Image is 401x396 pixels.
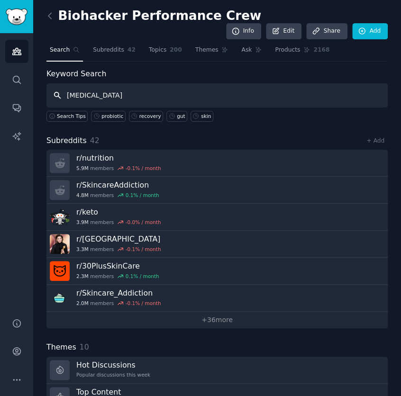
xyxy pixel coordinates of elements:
[46,357,388,384] a: Hot DiscussionsPopular discussions this week
[46,9,261,24] h2: Biohacker Performance Crew
[238,43,265,62] a: Ask
[76,153,161,163] h3: r/ nutrition
[90,43,139,62] a: Subreddits42
[313,46,329,54] span: 2168
[76,192,89,198] span: 4.8M
[46,285,388,312] a: r/Skincare_Addiction2.0Mmembers-0.1% / month
[146,43,185,62] a: Topics200
[76,273,89,279] span: 2.3M
[76,360,150,370] h3: Hot Discussions
[76,371,150,378] div: Popular discussions this week
[46,43,83,62] a: Search
[76,234,161,244] h3: r/ [GEOGRAPHIC_DATA]
[129,111,163,122] a: recovery
[46,312,388,328] a: +36more
[126,192,159,198] div: 0.1 % / month
[76,288,161,298] h3: r/ Skincare_Addiction
[195,46,219,54] span: Themes
[76,180,159,190] h3: r/ SkincareAddiction
[166,111,187,122] a: gut
[76,192,159,198] div: members
[126,273,159,279] div: 0.1 % / month
[46,111,88,122] button: Search Tips
[128,46,136,54] span: 42
[126,300,161,306] div: -0.1 % / month
[201,113,211,119] div: skin
[50,207,70,227] img: keto
[50,261,70,281] img: 30PlusSkinCare
[90,136,100,145] span: 42
[272,43,333,62] a: Products2168
[93,46,124,54] span: Subreddits
[46,135,87,147] span: Subreddits
[91,111,126,122] a: probiotic
[366,137,384,144] a: + Add
[177,113,185,119] div: gut
[306,23,347,39] a: Share
[226,23,261,39] a: Info
[50,288,70,308] img: Skincare_Addiction
[149,46,166,54] span: Topics
[101,113,123,119] div: probiotic
[126,246,161,252] div: -0.1 % / month
[76,300,161,306] div: members
[46,231,388,258] a: r/[GEOGRAPHIC_DATA]3.3Mmembers-0.1% / month
[191,111,213,122] a: skin
[76,207,161,217] h3: r/ keto
[6,9,27,25] img: GummySearch logo
[80,342,89,351] span: 10
[192,43,232,62] a: Themes
[241,46,252,54] span: Ask
[46,83,388,108] input: Keyword search in audience
[46,204,388,231] a: r/keto3.9Mmembers-0.0% / month
[46,342,76,353] span: Themes
[352,23,388,39] a: Add
[139,113,161,119] div: recovery
[46,258,388,285] a: r/30PlusSkinCare2.3Mmembers0.1% / month
[76,219,161,225] div: members
[170,46,182,54] span: 200
[57,113,86,119] span: Search Tips
[76,246,161,252] div: members
[46,150,388,177] a: r/nutrition5.9Mmembers-0.1% / month
[76,300,89,306] span: 2.0M
[76,219,89,225] span: 3.9M
[76,273,159,279] div: members
[76,165,161,171] div: members
[76,246,89,252] span: 3.3M
[46,69,106,78] label: Keyword Search
[76,165,89,171] span: 5.9M
[50,46,70,54] span: Search
[76,261,159,271] h3: r/ 30PlusSkinCare
[126,165,161,171] div: -0.1 % / month
[266,23,301,39] a: Edit
[126,219,161,225] div: -0.0 % / month
[50,234,70,254] img: brasil
[46,177,388,204] a: r/SkincareAddiction4.8Mmembers0.1% / month
[275,46,300,54] span: Products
